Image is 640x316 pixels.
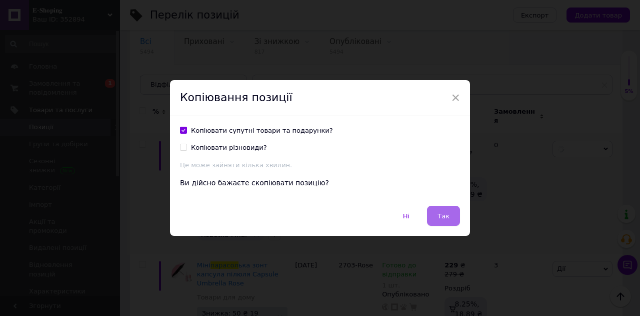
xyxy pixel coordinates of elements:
div: Ви дійсно бажаєте скопіювати позицію? [180,178,460,188]
button: Ні [392,206,420,226]
div: Копіювати супутні товари та подарунки? [191,126,333,135]
span: Це може зайняти кілька хвилин. [180,161,292,169]
span: Так [437,212,449,220]
button: Так [427,206,460,226]
span: Ні [403,212,409,220]
div: Копіювати різновиди? [191,143,267,152]
span: × [451,89,460,106]
span: Копіювання позиції [180,91,292,104]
